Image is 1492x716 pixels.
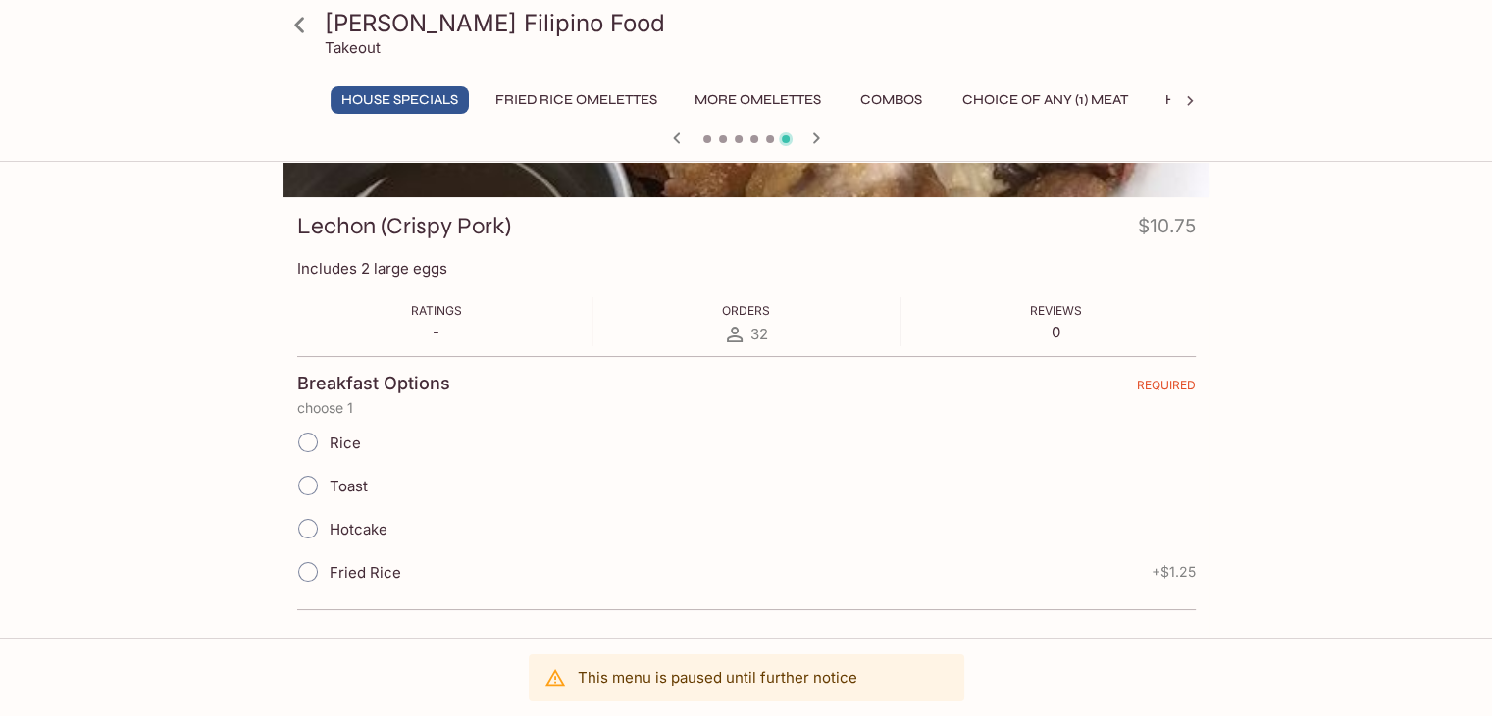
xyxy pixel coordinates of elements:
[722,303,770,318] span: Orders
[1138,211,1196,249] h4: $10.75
[1137,378,1196,400] span: REQUIRED
[1030,323,1082,341] p: 0
[1030,303,1082,318] span: Reviews
[952,86,1139,114] button: Choice of Any (1) Meat
[297,259,1196,278] p: Includes 2 large eggs
[750,325,768,343] span: 32
[1155,86,1251,114] button: Hotcakes
[330,563,401,582] span: Fried Rice
[297,211,511,241] h3: Lechon (Crispy Pork)
[297,373,450,394] h4: Breakfast Options
[411,303,462,318] span: Ratings
[325,38,381,57] p: Takeout
[485,86,668,114] button: Fried Rice Omelettes
[331,86,469,114] button: House Specials
[578,668,857,687] p: This menu is paused until further notice
[330,520,387,538] span: Hotcake
[848,86,936,114] button: Combos
[684,86,832,114] button: More Omelettes
[297,400,1196,416] p: choose 1
[330,434,361,452] span: Rice
[330,477,368,495] span: Toast
[411,323,462,341] p: -
[325,8,1202,38] h3: [PERSON_NAME] Filipino Food
[1152,564,1196,580] span: + $1.25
